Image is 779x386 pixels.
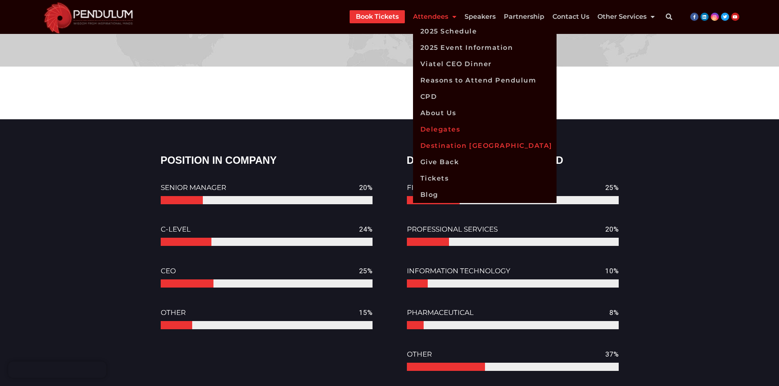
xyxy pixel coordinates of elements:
iframe: Brevo live chat [8,361,106,378]
div: 10% [605,266,619,275]
span: C-LEVEL [161,225,191,233]
span: SENIOR MANAGER [161,183,226,192]
div: 37% [605,350,619,359]
a: Reasons to Attend Pendulum [413,72,557,89]
a: Give Back [413,154,557,170]
a: About Us [413,105,557,121]
nav: Menu [350,10,655,23]
a: Tickets [413,170,557,187]
div: 20% [359,183,373,192]
a: Destination [GEOGRAPHIC_DATA] [413,138,557,154]
a: Attendees [413,10,456,23]
span: FINANCIAL SERVICES [407,183,481,192]
h2: DEPARTMENTS REPRESENTED [407,154,619,167]
a: Delegates [413,121,557,138]
a: Viatel CEO Dinner [413,56,557,72]
a: Contact Us [552,10,589,23]
a: Book Tickets [356,10,399,23]
span: PHARMACEUTICAL [407,308,474,317]
span: PROFESSIONAL SERVICES [407,225,498,233]
div: Search [661,9,677,25]
div: 25% [359,266,373,275]
div: 15% [359,308,373,317]
a: Speakers [465,10,496,23]
a: 2025 Schedule [413,23,557,40]
ul: Attendees [413,23,557,203]
span: CEO [161,267,176,275]
div: 8% [609,308,619,317]
span: OTHER [407,350,432,358]
div: 24% [359,225,373,234]
span: OTHER [161,308,186,317]
div: 25% [605,183,619,192]
h2: POSITION IN COMPANY [161,154,373,167]
a: 2025 Event Information [413,40,557,56]
a: Partnership [504,10,544,23]
span: INFORMATION TECHNOLOGY [407,267,510,275]
div: 20% [605,225,619,234]
a: CPD [413,89,557,105]
a: Other Services [597,10,655,23]
a: Blog [413,187,557,203]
